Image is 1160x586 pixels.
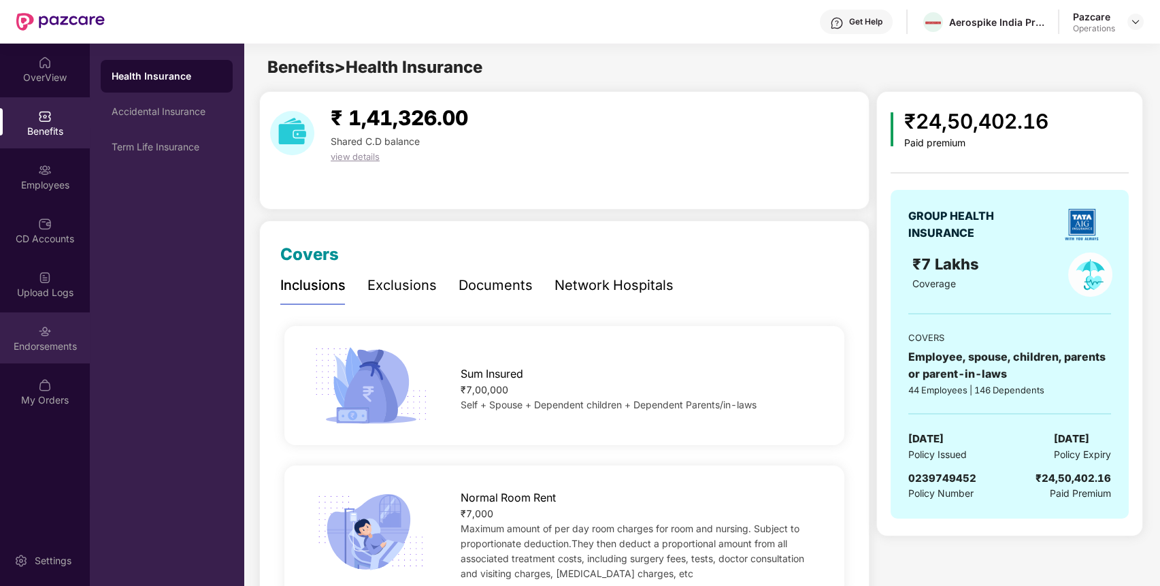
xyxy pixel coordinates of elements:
[270,111,314,155] img: download
[112,106,222,117] div: Accidental Insurance
[38,110,52,123] img: svg+xml;base64,PHN2ZyBpZD0iQmVuZWZpdHMiIHhtbG5zPSJodHRwOi8vd3d3LnczLm9yZy8yMDAwL3N2ZyIgd2lkdGg9Ij...
[1035,470,1111,487] div: ₹24,50,402.16
[38,271,52,284] img: svg+xml;base64,PHN2ZyBpZD0iVXBsb2FkX0xvZ3MiIGRhdGEtbmFtZT0iVXBsb2FkIExvZ3MiIHhtbG5zPSJodHRwOi8vd3...
[280,244,339,264] span: Covers
[1130,16,1141,27] img: svg+xml;base64,PHN2ZyBpZD0iRHJvcGRvd24tMzJ4MzIiIHhtbG5zPSJodHRwOi8vd3d3LnczLm9yZy8yMDAwL3N2ZyIgd2...
[461,506,819,521] div: ₹7,000
[31,554,76,568] div: Settings
[461,399,757,410] span: Self + Spouse + Dependent children + Dependent Parents/in-laws
[280,275,346,296] div: Inclusions
[949,16,1044,29] div: Aerospike India Private Limited
[461,489,556,506] span: Normal Room Rent
[908,431,944,447] span: [DATE]
[367,275,437,296] div: Exclusions
[331,135,420,147] span: Shared C.D balance
[908,447,967,462] span: Policy Issued
[908,472,976,485] span: 0239749452
[1058,201,1106,248] img: insurerLogo
[38,378,52,392] img: svg+xml;base64,PHN2ZyBpZD0iTXlfT3JkZXJzIiBkYXRhLW5hbWU9Ik15IE9yZGVycyIgeG1sbnM9Imh0dHA6Ly93d3cudz...
[830,16,844,30] img: svg+xml;base64,PHN2ZyBpZD0iSGVscC0zMngzMiIgeG1sbnM9Imh0dHA6Ly93d3cudzMub3JnLzIwMDAvc3ZnIiB3aWR0aD...
[908,487,974,499] span: Policy Number
[267,57,482,77] span: Benefits > Health Insurance
[912,278,956,289] span: Coverage
[908,331,1111,344] div: COVERS
[891,112,894,146] img: icon
[38,325,52,338] img: svg+xml;base64,PHN2ZyBpZD0iRW5kb3JzZW1lbnRzIiB4bWxucz0iaHR0cDovL3d3dy53My5vcmcvMjAwMC9zdmciIHdpZH...
[1068,253,1112,297] img: policyIcon
[912,255,983,273] span: ₹7 Lakhs
[461,523,804,579] span: Maximum amount of per day room charges for room and nursing. Subject to proportionate deduction.T...
[38,163,52,177] img: svg+xml;base64,PHN2ZyBpZD0iRW1wbG95ZWVzIiB4bWxucz0iaHR0cDovL3d3dy53My5vcmcvMjAwMC9zdmciIHdpZHRoPS...
[14,554,28,568] img: svg+xml;base64,PHN2ZyBpZD0iU2V0dGluZy0yMHgyMCIgeG1sbnM9Imh0dHA6Ly93d3cudzMub3JnLzIwMDAvc3ZnIiB3aW...
[38,56,52,69] img: svg+xml;base64,PHN2ZyBpZD0iSG9tZSIgeG1sbnM9Imh0dHA6Ly93d3cudzMub3JnLzIwMDAvc3ZnIiB3aWR0aD0iMjAiIG...
[461,382,819,397] div: ₹7,00,000
[1050,486,1111,501] span: Paid Premium
[908,348,1111,382] div: Employee, spouse, children, parents or parent-in-laws
[904,105,1048,137] div: ₹24,50,402.16
[112,69,222,83] div: Health Insurance
[554,275,674,296] div: Network Hospitals
[1073,23,1115,34] div: Operations
[849,16,882,27] div: Get Help
[461,365,523,382] span: Sum Insured
[1054,431,1089,447] span: [DATE]
[459,275,533,296] div: Documents
[38,217,52,231] img: svg+xml;base64,PHN2ZyBpZD0iQ0RfQWNjb3VudHMiIGRhdGEtbmFtZT0iQ0QgQWNjb3VudHMiIHhtbG5zPSJodHRwOi8vd3...
[904,137,1048,149] div: Paid premium
[310,489,432,574] img: icon
[908,383,1111,397] div: 44 Employees | 146 Dependents
[331,105,468,130] span: ₹ 1,41,326.00
[908,208,1027,242] div: GROUP HEALTH INSURANCE
[16,13,105,31] img: New Pazcare Logo
[923,16,943,29] img: Aerospike_(database)-Logo.wine.png
[1054,447,1111,462] span: Policy Expiry
[331,151,380,162] span: view details
[1073,10,1115,23] div: Pazcare
[310,343,432,428] img: icon
[112,142,222,152] div: Term Life Insurance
